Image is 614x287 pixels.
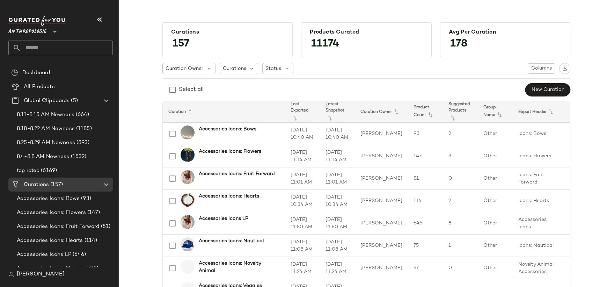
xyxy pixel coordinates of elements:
[320,212,355,235] td: [DATE] 11:50 AM
[449,29,562,36] div: Avg.per Curation
[75,139,90,147] span: (893)
[443,235,478,257] td: 1
[443,101,478,123] th: Suggested Products
[24,181,49,189] span: Curations
[443,167,478,190] td: 0
[320,101,355,123] th: Latest Snapshot
[443,212,478,235] td: 8
[513,145,566,167] td: Icons: Flowers
[17,270,65,279] span: [PERSON_NAME]
[478,123,513,145] td: Other
[355,212,408,235] td: [PERSON_NAME]
[355,123,408,145] td: [PERSON_NAME]
[199,260,277,274] b: Accessories Icons: Novelty Animal
[181,237,195,251] img: 100027366_043_b
[166,31,196,57] span: 157
[513,235,566,257] td: Icons: Nautical
[166,65,203,72] span: Curation Owner
[70,97,78,105] span: (5)
[531,66,552,71] span: Columns
[478,145,513,167] td: Other
[80,195,91,203] span: (93)
[320,235,355,257] td: [DATE] 11:08 AM
[513,212,566,235] td: Accessories Icons
[17,265,88,273] span: Accessories Icons: Nautical
[408,257,443,279] td: 57
[8,272,14,277] img: svg%3e
[88,265,99,273] span: (75)
[265,65,281,72] span: Status
[70,153,87,161] span: (1532)
[39,167,57,175] span: (6169)
[478,190,513,212] td: Other
[320,145,355,167] td: [DATE] 11:14 AM
[181,170,195,184] img: 102391869_021_p
[17,223,100,231] span: Accessories Icons: Fruit Forward
[199,215,248,222] b: Accessories Icons LP
[17,209,86,217] span: Accessories Icons: Flowers
[408,235,443,257] td: 75
[478,167,513,190] td: Other
[11,69,18,76] img: svg%3e
[513,101,566,123] th: Export Header
[408,190,443,212] td: 114
[320,190,355,212] td: [DATE] 10:34 AM
[285,212,320,235] td: [DATE] 11:50 AM
[86,209,100,217] span: (147)
[223,65,246,72] span: Curations
[478,257,513,279] td: Other
[525,83,570,96] button: New Curation
[285,235,320,257] td: [DATE] 11:08 AM
[22,69,50,77] span: Dashboard
[562,66,567,71] img: svg%3e
[285,257,320,279] td: [DATE] 11:24 AM
[71,251,86,259] span: (546)
[100,223,111,231] span: (51)
[199,237,264,245] b: Accessories Icons: Nautical
[171,29,284,36] div: Curations
[49,181,63,189] span: (157)
[408,167,443,190] td: 51
[528,63,555,74] button: Columns
[285,123,320,145] td: [DATE] 10:40 AM
[513,167,566,190] td: Icons: Fruit Forward
[320,123,355,145] td: [DATE] 10:40 AM
[443,190,478,212] td: 2
[179,86,204,94] div: Select all
[355,145,408,167] td: [PERSON_NAME]
[8,24,46,36] span: Anthropologie
[513,257,566,279] td: Novelty Animal Accessories
[24,83,55,91] span: All Products
[17,125,75,133] span: 8.18-8.22 AM Newness
[17,153,70,161] span: 8.4-8.8 AM Newness
[181,215,195,229] img: 102391869_021_p
[513,190,566,212] td: Icons: Hearts
[17,167,39,175] span: top rated
[8,16,68,26] img: cfy_white_logo.C9jOOHJF.svg
[478,101,513,123] th: Group Name
[478,235,513,257] td: Other
[513,123,566,145] td: Icons: Bows
[17,195,80,203] span: Accessories Icons: Bows
[355,167,408,190] td: [PERSON_NAME]
[17,111,74,119] span: 8.11-8.15 AM Newness
[408,145,443,167] td: 147
[199,170,275,178] b: Accessories Icons: Fruit Forward
[408,123,443,145] td: 93
[17,139,75,147] span: 8.25-8.29 AM Newness
[320,257,355,279] td: [DATE] 11:24 AM
[181,125,195,139] img: 101807766_010_b
[163,101,285,123] th: Curation
[181,148,195,162] img: 90698549_030_b19
[478,212,513,235] td: Other
[74,111,89,119] span: (664)
[285,145,320,167] td: [DATE] 11:14 AM
[443,31,475,57] span: 178
[17,251,71,259] span: Accessories Icons LP
[443,145,478,167] td: 3
[181,193,195,207] img: 104029061_020_b
[355,257,408,279] td: [PERSON_NAME]
[199,148,261,155] b: Accessories Icons: Flowers
[320,167,355,190] td: [DATE] 11:01 AM
[355,101,408,123] th: Curation Owner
